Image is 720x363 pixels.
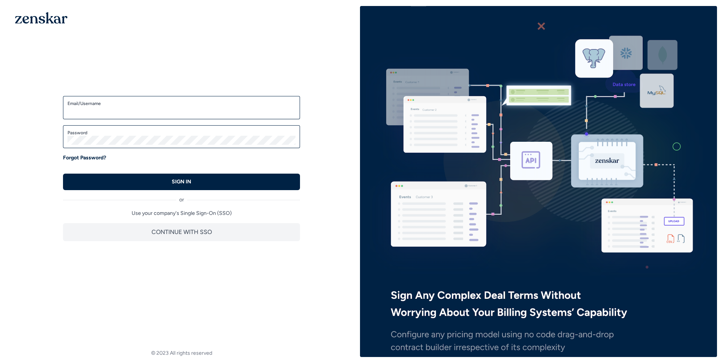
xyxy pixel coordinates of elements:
[15,12,67,24] img: 1OGAJ2xQqyY4LXKgY66KYq0eOWRCkrZdAb3gUhuVAqdWPZE9SRJmCz+oDMSn4zDLXe31Ii730ItAGKgCKgCCgCikA4Av8PJUP...
[67,100,295,106] label: Email/Username
[63,154,106,162] a: Forgot Password?
[172,178,191,186] p: SIGN IN
[63,223,300,241] button: CONTINUE WITH SSO
[63,210,300,217] p: Use your company's Single Sign-On (SSO)
[63,174,300,190] button: SIGN IN
[67,130,295,136] label: Password
[3,349,360,357] footer: © 2023 All rights reserved
[63,190,300,204] div: or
